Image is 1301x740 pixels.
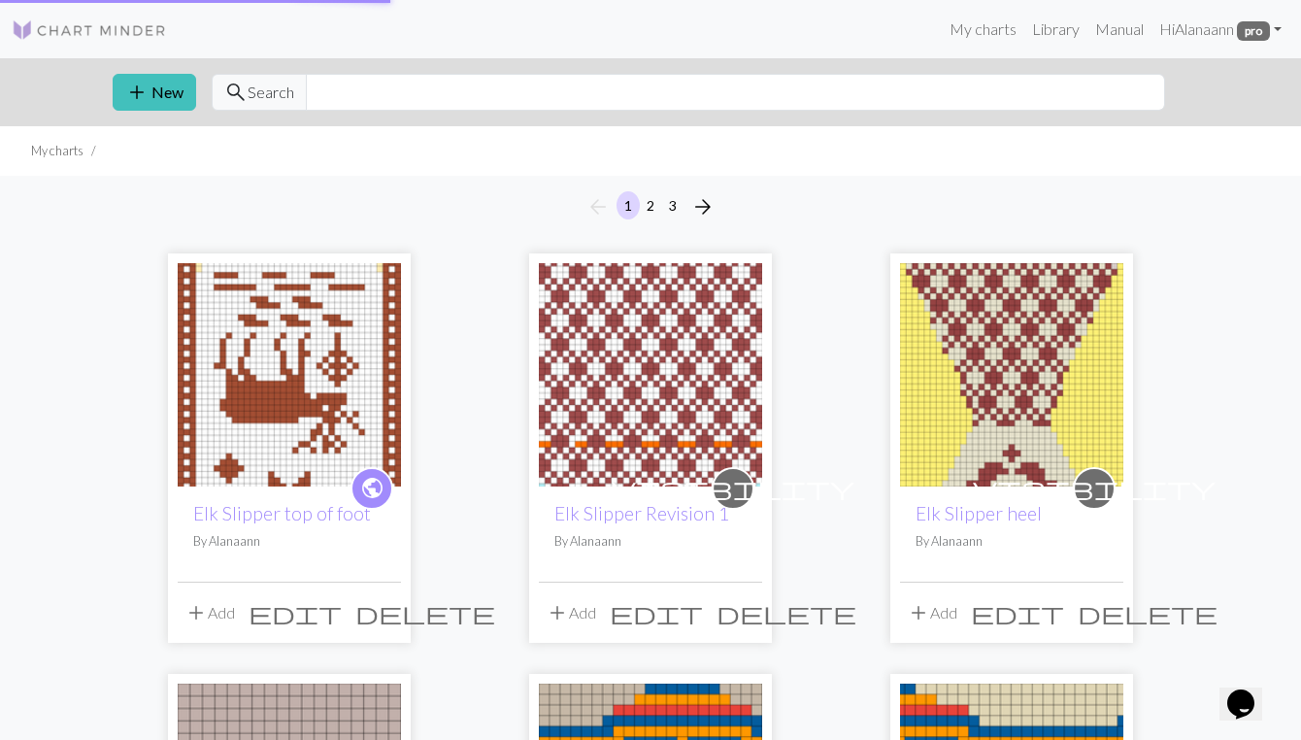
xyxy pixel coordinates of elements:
[691,193,715,220] span: arrow_forward
[691,195,715,219] i: Next
[1071,594,1224,631] button: Delete
[684,191,722,222] button: Next
[900,363,1123,382] a: Elk Slipper heel
[539,363,762,382] a: Elk Slipper Revision 1
[610,599,703,626] span: edit
[539,594,603,631] button: Add
[610,601,703,624] i: Edit
[1087,10,1151,49] a: Manual
[942,10,1024,49] a: My charts
[1237,21,1270,41] span: pro
[971,599,1064,626] span: edit
[617,191,640,219] button: 1
[973,473,1216,503] span: visibility
[900,263,1123,487] img: Elk Slipper heel
[350,467,393,510] a: public
[12,18,167,42] img: Logo
[916,532,1108,551] p: By Alanaann
[539,263,762,487] img: Elk Slipper Revision 1
[355,599,495,626] span: delete
[579,191,722,222] nav: Page navigation
[1024,10,1087,49] a: Library
[184,599,208,626] span: add
[249,599,342,626] span: edit
[717,599,856,626] span: delete
[554,532,747,551] p: By Alanaann
[360,469,384,508] i: public
[31,142,83,160] li: My charts
[178,263,401,487] img: Elk Slipper top of foot
[710,594,863,631] button: Delete
[248,81,294,104] span: Search
[349,594,502,631] button: Delete
[193,502,371,524] a: Elk Slipper top of foot
[603,594,710,631] button: Edit
[249,601,342,624] i: Edit
[113,74,196,111] button: New
[178,363,401,382] a: Elk Slipper top of foot
[612,469,854,508] i: private
[612,473,854,503] span: visibility
[1078,599,1218,626] span: delete
[907,599,930,626] span: add
[193,532,385,551] p: By Alanaann
[1219,662,1282,721] iframe: chat widget
[360,473,384,503] span: public
[661,191,684,219] button: 3
[224,79,248,106] span: search
[178,594,242,631] button: Add
[971,601,1064,624] i: Edit
[125,79,149,106] span: add
[242,594,349,631] button: Edit
[546,599,569,626] span: add
[554,502,729,524] a: Elk Slipper Revision 1
[916,502,1042,524] a: Elk Slipper heel
[973,469,1216,508] i: private
[639,191,662,219] button: 2
[900,594,964,631] button: Add
[1151,10,1289,49] a: HiAlanaann pro
[964,594,1071,631] button: Edit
